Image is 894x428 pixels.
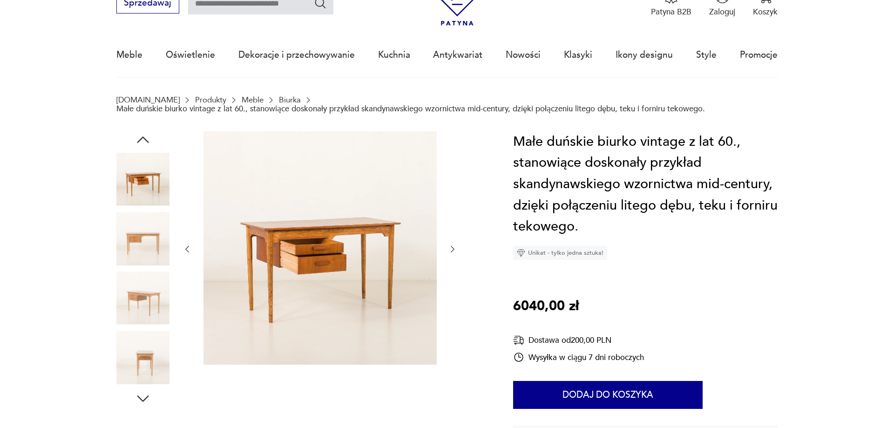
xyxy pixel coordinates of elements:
p: 6040,00 zł [513,296,579,317]
a: Promocje [740,34,778,76]
img: Zdjęcie produktu Małe duńskie biurko vintage z lat 60., stanowiące doskonały przykład skandynawsk... [116,331,169,384]
img: Zdjęcie produktu Małe duńskie biurko vintage z lat 60., stanowiące doskonały przykład skandynawsk... [116,212,169,265]
div: Wysyłka w ciągu 7 dni roboczych [513,352,644,363]
h1: Małe duńskie biurko vintage z lat 60., stanowiące doskonały przykład skandynawskiego wzornictwa m... [513,131,778,238]
a: Style [696,34,717,76]
a: Produkty [195,95,226,104]
a: Oświetlenie [166,34,215,76]
a: [DOMAIN_NAME] [116,95,180,104]
a: Biurka [279,95,301,104]
img: Zdjęcie produktu Małe duńskie biurko vintage z lat 60., stanowiące doskonały przykład skandynawsk... [203,131,437,365]
img: Ikona diamentu [517,249,525,257]
a: Dekoracje i przechowywanie [238,34,355,76]
img: Ikona dostawy [513,334,524,346]
div: Unikat - tylko jedna sztuka! [513,246,607,260]
img: Zdjęcie produktu Małe duńskie biurko vintage z lat 60., stanowiące doskonały przykład skandynawsk... [116,272,169,325]
a: Ikony designu [616,34,673,76]
a: Klasyki [564,34,592,76]
button: Dodaj do koszyka [513,381,703,409]
img: Zdjęcie produktu Małe duńskie biurko vintage z lat 60., stanowiące doskonały przykład skandynawsk... [116,153,169,206]
div: Dostawa od 200,00 PLN [513,334,644,346]
a: Kuchnia [378,34,410,76]
a: Nowości [506,34,541,76]
a: Meble [116,34,142,76]
p: Zaloguj [709,7,735,17]
a: Antykwariat [433,34,482,76]
p: Patyna B2B [651,7,691,17]
p: Małe duńskie biurko vintage z lat 60., stanowiące doskonały przykład skandynawskiego wzornictwa m... [116,104,705,113]
a: Meble [242,95,264,104]
p: Koszyk [753,7,778,17]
